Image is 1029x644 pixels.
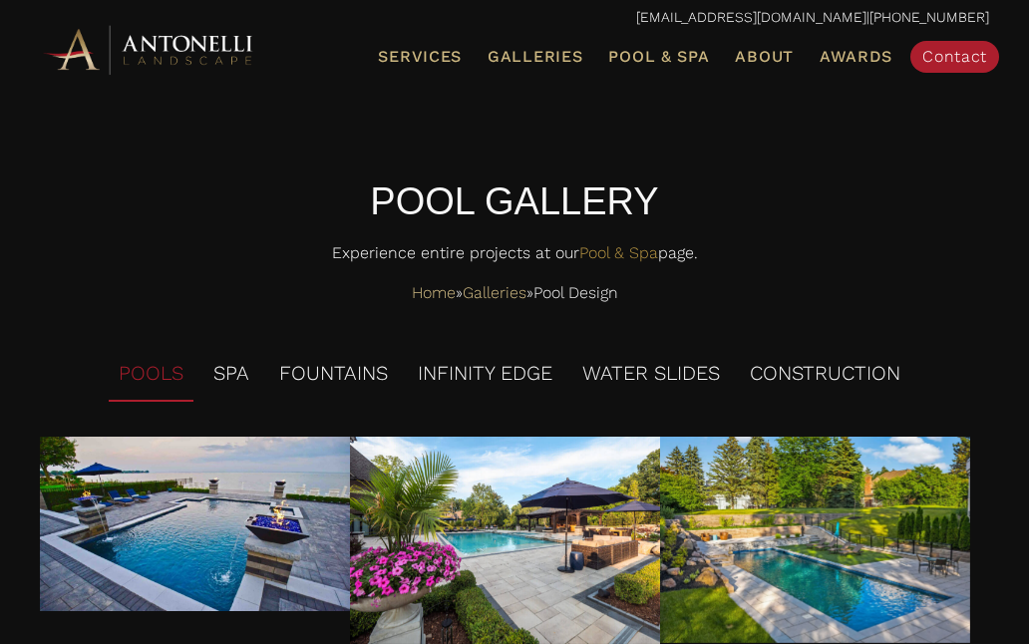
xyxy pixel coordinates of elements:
[480,44,590,70] a: Galleries
[600,44,717,70] a: Pool & Spa
[40,175,989,228] h5: POOL GALLERY
[412,278,618,308] span: » »
[40,278,989,308] nav: Breadcrumbs
[269,347,398,402] li: FOUNTAINS
[408,347,562,402] li: INFINITY EDGE
[203,347,259,402] li: SPA
[40,22,259,77] img: Antonelli Horizontal Logo
[370,44,470,70] a: Services
[812,44,900,70] a: Awards
[910,41,999,73] a: Contact
[922,47,987,66] span: Contact
[412,278,456,308] a: Home
[109,347,193,402] li: POOLS
[378,49,462,65] span: Services
[40,5,989,31] p: |
[463,278,526,308] a: Galleries
[740,347,910,402] li: CONSTRUCTION
[579,243,658,262] a: Pool & Spa
[488,47,582,66] span: Galleries
[869,9,989,25] a: [PHONE_NUMBER]
[820,47,892,66] span: Awards
[735,49,794,65] span: About
[533,278,618,308] span: Pool Design
[636,9,866,25] a: [EMAIL_ADDRESS][DOMAIN_NAME]
[727,44,802,70] a: About
[572,347,730,402] li: WATER SLIDES
[608,47,709,66] span: Pool & Spa
[40,238,989,278] p: Experience entire projects at our page.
